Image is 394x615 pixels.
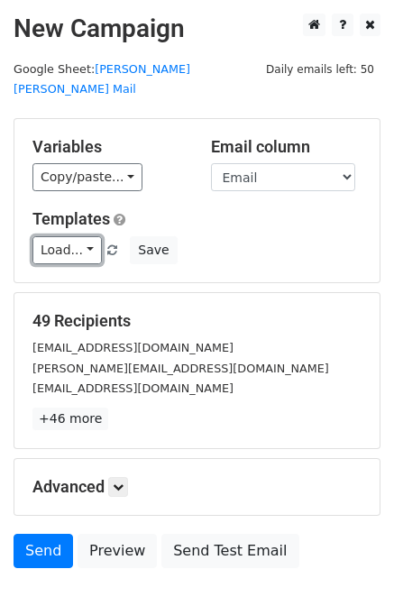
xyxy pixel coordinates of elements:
[32,362,329,375] small: [PERSON_NAME][EMAIL_ADDRESS][DOMAIN_NAME]
[260,62,380,76] a: Daily emails left: 50
[32,341,234,354] small: [EMAIL_ADDRESS][DOMAIN_NAME]
[78,534,157,568] a: Preview
[211,137,362,157] h5: Email column
[260,60,380,79] span: Daily emails left: 50
[32,381,234,395] small: [EMAIL_ADDRESS][DOMAIN_NAME]
[32,236,102,264] a: Load...
[130,236,177,264] button: Save
[32,408,108,430] a: +46 more
[14,62,190,96] a: [PERSON_NAME] [PERSON_NAME] Mail
[32,311,362,331] h5: 49 Recipients
[32,163,142,191] a: Copy/paste...
[32,137,184,157] h5: Variables
[14,534,73,568] a: Send
[161,534,298,568] a: Send Test Email
[14,14,380,44] h2: New Campaign
[32,209,110,228] a: Templates
[304,528,394,615] iframe: Chat Widget
[14,62,190,96] small: Google Sheet:
[32,477,362,497] h5: Advanced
